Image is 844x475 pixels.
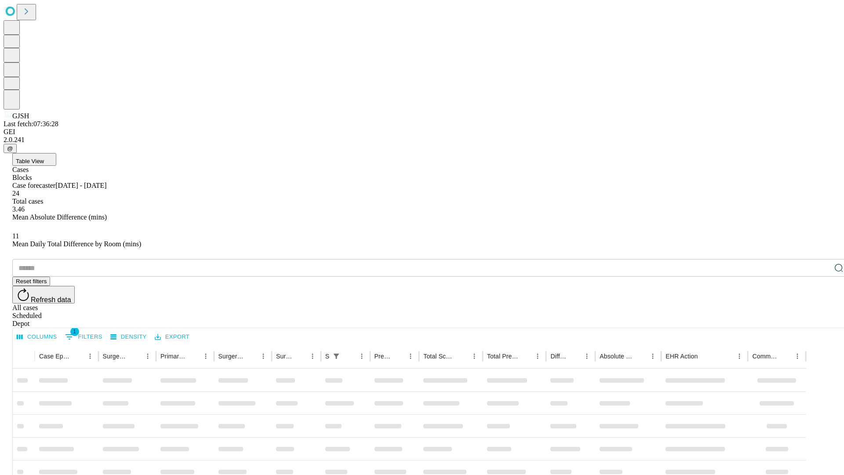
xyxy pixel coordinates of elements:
div: GEI [4,128,840,136]
button: Menu [306,350,319,362]
div: 1 active filter [330,350,342,362]
button: Menu [581,350,593,362]
button: Sort [568,350,581,362]
button: Refresh data [12,286,75,303]
div: Absolute Difference [600,353,633,360]
span: Total cases [12,197,43,205]
button: Density [108,330,149,344]
button: Sort [187,350,200,362]
span: Last fetch: 07:36:28 [4,120,58,128]
button: Sort [698,350,711,362]
button: Menu [142,350,154,362]
span: GJSH [12,112,29,120]
button: Sort [245,350,257,362]
div: Total Scheduled Duration [423,353,455,360]
div: Scheduled In Room Duration [325,353,329,360]
span: Mean Daily Total Difference by Room (mins) [12,240,141,248]
div: Surgery Date [276,353,293,360]
button: Show filters [330,350,342,362]
span: [DATE] - [DATE] [55,182,106,189]
span: Refresh data [31,296,71,303]
span: 1 [70,327,79,336]
span: @ [7,145,13,152]
div: Primary Service [160,353,186,360]
div: 2.0.241 [4,136,840,144]
span: Table View [16,158,44,164]
button: Table View [12,153,56,166]
div: Surgery Name [218,353,244,360]
button: Sort [456,350,468,362]
button: Menu [84,350,96,362]
div: Total Predicted Duration [487,353,519,360]
span: 11 [12,232,19,240]
button: Sort [392,350,404,362]
button: Sort [72,350,84,362]
button: Sort [519,350,531,362]
button: Menu [531,350,544,362]
button: Show filters [63,330,105,344]
div: Difference [550,353,568,360]
div: Comments [752,353,778,360]
button: Menu [733,350,746,362]
div: EHR Action [666,353,698,360]
button: Menu [356,350,368,362]
button: Menu [468,350,480,362]
button: Export [153,330,192,344]
button: Sort [634,350,647,362]
button: @ [4,144,17,153]
button: Select columns [15,330,59,344]
div: Surgeon Name [103,353,128,360]
button: Sort [779,350,791,362]
button: Menu [791,350,804,362]
button: Menu [404,350,417,362]
button: Menu [200,350,212,362]
span: 3.46 [12,205,25,213]
button: Menu [257,350,269,362]
button: Sort [294,350,306,362]
button: Reset filters [12,277,50,286]
span: Case forecaster [12,182,55,189]
button: Sort [343,350,356,362]
span: Mean Absolute Difference (mins) [12,213,107,221]
div: Predicted In Room Duration [375,353,392,360]
button: Sort [129,350,142,362]
span: 24 [12,190,19,197]
button: Menu [647,350,659,362]
span: Reset filters [16,278,47,285]
div: Case Epic Id [39,353,71,360]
